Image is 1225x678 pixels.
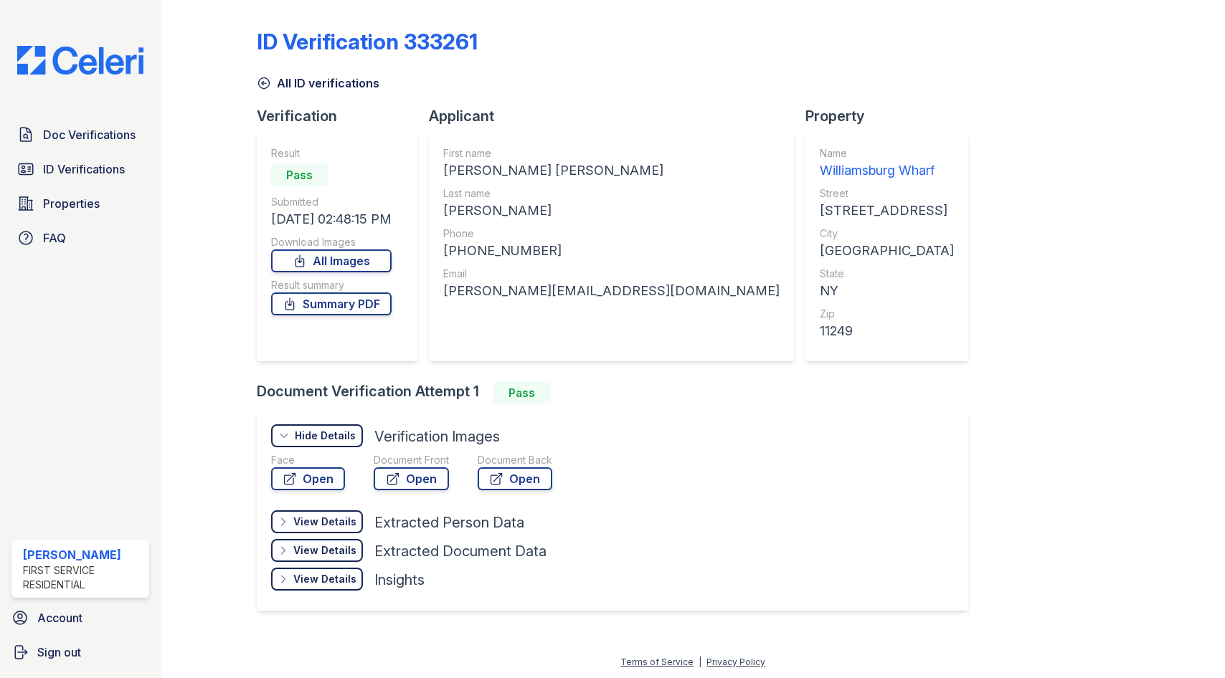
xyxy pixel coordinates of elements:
a: All ID verifications [257,75,379,92]
div: [GEOGRAPHIC_DATA] [820,241,954,261]
div: [STREET_ADDRESS] [820,201,954,221]
a: ID Verifications [11,155,149,183]
span: Doc Verifications [43,126,136,143]
div: Name [820,146,954,161]
div: Pass [493,381,551,404]
div: [PERSON_NAME] [PERSON_NAME] [443,161,780,181]
div: Submitted [271,195,392,209]
iframe: chat widget [1165,621,1211,664]
span: Sign out [37,644,81,661]
div: Insights [374,570,425,590]
a: Terms of Service [620,656,694,667]
div: Pass [271,163,328,186]
a: Summary PDF [271,292,392,315]
div: State [820,267,954,281]
div: Verification [257,106,429,126]
img: CE_Logo_Blue-a8612792a0a2168367f1c8372b55b34899dd931a85d93a1a3d3e32e68fde9ad4.png [6,46,155,75]
a: Name Williamsburg Wharf [820,146,954,181]
a: Open [478,467,552,490]
div: City [820,226,954,241]
div: | [699,656,701,667]
div: Result summary [271,278,392,292]
div: Verification Images [374,426,500,447]
div: [PERSON_NAME] [23,546,143,563]
div: 11249 [820,321,954,341]
div: Zip [820,307,954,321]
span: FAQ [43,229,66,247]
a: All Images [271,249,392,272]
span: ID Verifications [43,161,125,178]
div: ID Verification 333261 [257,29,478,54]
div: Phone [443,226,780,241]
div: Williamsburg Wharf [820,161,954,181]
div: Document Front [374,453,449,467]
div: Last name [443,186,780,201]
div: Result [271,146,392,161]
div: View Details [293,543,356,558]
div: Document Back [478,453,552,467]
div: Applicant [429,106,805,126]
div: First name [443,146,780,161]
div: Email [443,267,780,281]
a: Properties [11,189,149,218]
div: Document Verification Attempt 1 [257,381,980,404]
div: View Details [293,572,356,586]
div: [DATE] 02:48:15 PM [271,209,392,229]
div: NY [820,281,954,301]
a: Doc Verifications [11,120,149,149]
a: FAQ [11,224,149,252]
a: Sign out [6,638,155,667]
div: [PERSON_NAME] [443,201,780,221]
a: Open [374,467,449,490]
span: Properties [43,195,100,212]
span: Account [37,609,82,626]
div: Extracted Person Data [374,512,524,533]
div: Face [271,453,345,467]
div: Extracted Document Data [374,541,547,561]
a: Privacy Policy [706,656,765,667]
div: Property [805,106,980,126]
div: Hide Details [295,429,356,443]
a: Open [271,467,345,490]
div: Street [820,186,954,201]
div: [PERSON_NAME][EMAIL_ADDRESS][DOMAIN_NAME] [443,281,780,301]
div: Download Images [271,235,392,249]
div: First Service Residential [23,563,143,592]
a: Account [6,603,155,632]
div: View Details [293,515,356,529]
div: [PHONE_NUMBER] [443,241,780,261]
